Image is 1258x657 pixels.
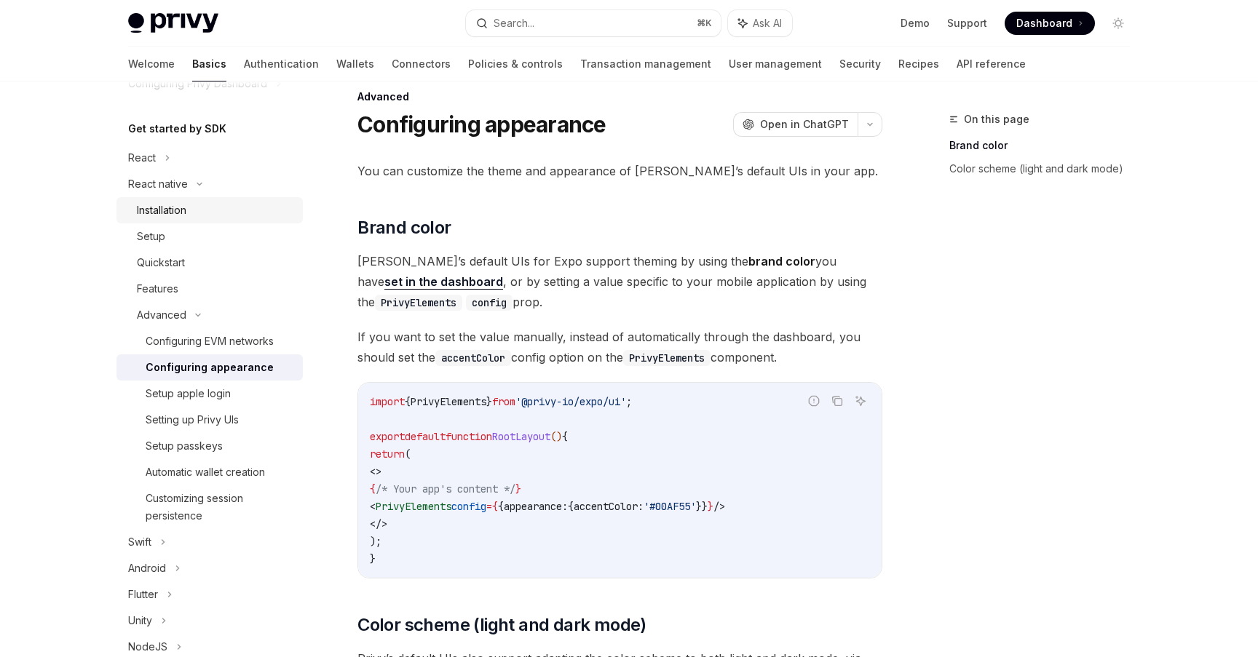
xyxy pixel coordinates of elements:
[580,47,711,81] a: Transaction management
[515,395,626,408] span: '@privy-io/expo/ui'
[128,586,158,603] div: Flutter
[1107,12,1130,35] button: Toggle dark mode
[146,359,274,376] div: Configuring appearance
[146,437,223,455] div: Setup passkeys
[492,395,515,408] span: from
[146,333,274,350] div: Configuring EVM networks
[370,430,405,443] span: export
[128,149,156,167] div: React
[504,500,568,513] span: appearance:
[370,447,405,461] span: return
[405,395,411,408] span: {
[357,327,882,367] span: If you want to set the value manually, instead of automatically through the dashboard, you should...
[486,395,492,408] span: }
[357,161,882,181] span: You can customize the theme and appearance of [PERSON_NAME]’s default UIs in your app.
[753,16,782,31] span: Ask AI
[146,463,265,481] div: Automatic wallet creation
[728,10,792,36] button: Ask AI
[949,157,1142,180] a: Color scheme (light and dark mode)
[405,430,446,443] span: default
[116,276,303,302] a: Features
[697,17,712,29] span: ⌘ K
[370,500,376,513] span: <
[901,16,930,31] a: Demo
[498,500,504,513] span: {
[137,202,186,219] div: Installation
[486,500,492,513] span: =
[192,47,226,81] a: Basics
[384,274,503,290] a: set in the dashboard
[568,500,574,513] span: {
[947,16,987,31] a: Support
[376,482,515,495] span: /* Your app's content */
[435,350,511,366] code: accentColor
[1005,12,1095,35] a: Dashboard
[550,430,562,443] span: ()
[370,535,381,548] span: );
[357,251,882,312] span: [PERSON_NAME]’s default UIs for Expo support theming by using the you have , or by setting a valu...
[376,500,451,513] span: PrivyElements
[733,112,858,137] button: Open in ChatGPT
[116,381,303,407] a: Setup apple login
[494,15,534,32] div: Search...
[696,500,708,513] span: }}
[411,395,486,408] span: PrivyElements
[137,280,178,298] div: Features
[492,500,498,513] span: {
[116,328,303,354] a: Configuring EVM networks
[116,459,303,485] a: Automatic wallet creation
[370,465,381,478] span: <>
[244,47,319,81] a: Authentication
[128,612,152,629] div: Unity
[357,89,882,104] div: Advanced
[116,354,303,381] a: Configuring appearance
[713,500,725,513] span: />
[370,482,376,495] span: {
[116,407,303,433] a: Setting up Privy UIs
[375,295,462,311] code: PrivyElements
[128,638,167,656] div: NodeJS
[708,500,713,513] span: }
[1016,16,1072,31] span: Dashboard
[468,47,563,81] a: Policies & controls
[644,500,696,513] span: '#00AF55'
[128,533,151,551] div: Swift
[392,47,451,81] a: Connectors
[804,391,823,410] button: Report incorrect code
[623,350,711,366] code: PrivyElements
[964,111,1029,128] span: On this page
[562,430,568,443] span: {
[128,175,188,193] div: React native
[128,120,226,138] h5: Get started by SDK
[949,134,1142,157] a: Brand color
[116,250,303,276] a: Quickstart
[116,223,303,250] a: Setup
[357,111,606,138] h1: Configuring appearance
[357,216,451,239] span: Brand color
[116,433,303,459] a: Setup passkeys
[336,47,374,81] a: Wallets
[370,517,387,530] span: </>
[128,47,175,81] a: Welcome
[466,10,721,36] button: Search...⌘K
[957,47,1026,81] a: API reference
[357,613,646,637] span: Color scheme (light and dark mode)
[446,430,492,443] span: function
[839,47,881,81] a: Security
[137,306,186,324] div: Advanced
[370,395,405,408] span: import
[137,254,185,271] div: Quickstart
[405,447,411,461] span: (
[828,391,847,410] button: Copy the contents from the code block
[574,500,644,513] span: accentColor:
[760,117,849,132] span: Open in ChatGPT
[128,13,218,33] img: light logo
[146,385,231,402] div: Setup apple login
[116,485,303,529] a: Customizing session persistence
[370,552,376,565] span: }
[466,295,513,311] code: config
[137,228,165,245] div: Setup
[898,47,939,81] a: Recipes
[146,490,294,525] div: Customizing session persistence
[451,500,486,513] span: config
